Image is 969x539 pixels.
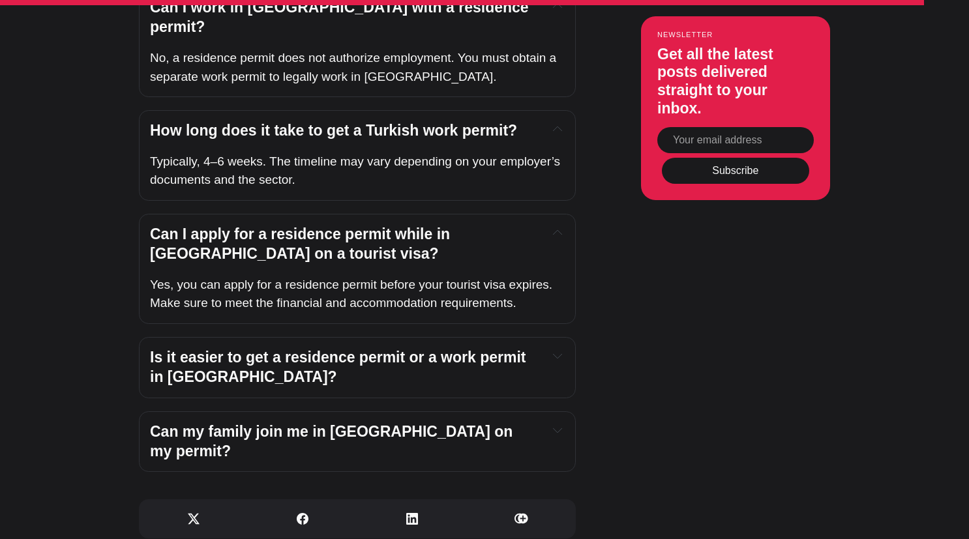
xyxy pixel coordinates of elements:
[657,31,814,38] small: Newsletter
[150,122,517,139] strong: How long does it take to get a Turkish work permit?
[150,278,556,310] span: Yes, you can apply for a residence permit before your tourist visa expires. Make sure to meet the...
[550,121,565,137] button: Expand toggle to read content
[150,226,455,262] strong: Can I apply for a residence permit while in [GEOGRAPHIC_DATA] on a tourist visa?
[657,46,814,117] h3: Get all the latest posts delivered straight to your inbox.
[139,499,248,538] a: Share on X
[662,158,809,184] button: Subscribe
[657,127,814,153] input: Your email address
[357,499,467,538] a: Share on Linkedin
[550,225,565,240] button: Expand toggle to read content
[150,349,530,385] strong: Is it easier to get a residence permit or a work permit in [GEOGRAPHIC_DATA]?
[248,499,358,538] a: Share on Facebook
[550,422,565,438] button: Expand toggle to read content
[150,154,563,187] span: Typically, 4–6 weeks. The timeline may vary depending on your employer’s documents and the sector.
[150,51,559,83] span: No, a residence permit does not authorize employment. You must obtain a separate work permit to l...
[467,499,576,538] a: Copy link
[550,348,565,364] button: Expand toggle to read content
[150,423,517,459] strong: Can my family join me in [GEOGRAPHIC_DATA] on my permit?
